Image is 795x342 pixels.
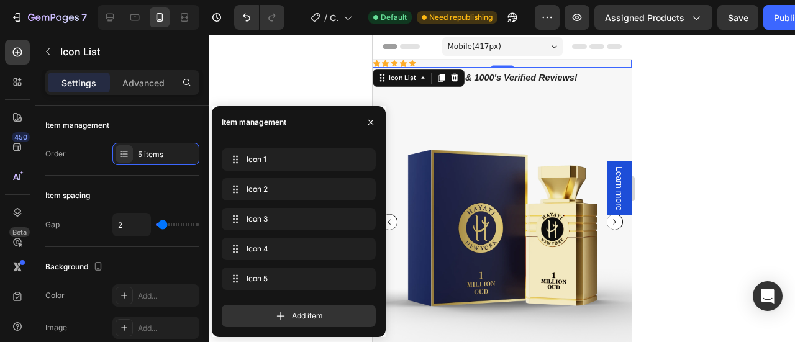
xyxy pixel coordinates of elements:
span: Icon 4 [247,243,346,254]
div: Add... [138,290,196,302]
span: Icon 1 [247,154,346,165]
div: Add... [138,323,196,334]
p: Settings [61,76,96,89]
div: Image [45,322,67,333]
button: 7 [5,5,93,30]
div: Open Intercom Messenger [753,281,783,311]
span: Icon 5 [247,273,346,284]
div: Background [45,259,106,276]
span: Copy of Product Page - [DATE] 00:44:31 [330,11,338,24]
p: Icon List [60,44,194,59]
span: Icon 2 [247,184,346,195]
iframe: To enrich screen reader interactions, please activate Accessibility in Grammarly extension settings [373,35,632,342]
div: Item management [45,120,109,131]
button: Assigned Products [594,5,712,30]
input: Auto [113,214,150,236]
div: 5 items [138,149,196,160]
div: Color [45,290,65,301]
span: Default [381,12,407,23]
div: Order [45,148,66,160]
div: Gap [45,219,60,230]
div: Item management [222,117,286,128]
div: Beta [9,227,30,237]
div: Item spacing [45,190,90,201]
p: 7 [81,10,87,25]
span: Save [728,12,748,23]
p: Advanced [122,76,165,89]
button: Save [717,5,758,30]
span: Need republishing [429,12,493,23]
div: Undo/Redo [234,5,284,30]
div: 450 [12,132,30,142]
span: Add item [292,310,323,322]
span: Icon 3 [247,214,346,225]
span: / [324,11,327,24]
span: Assigned Products [605,11,684,24]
